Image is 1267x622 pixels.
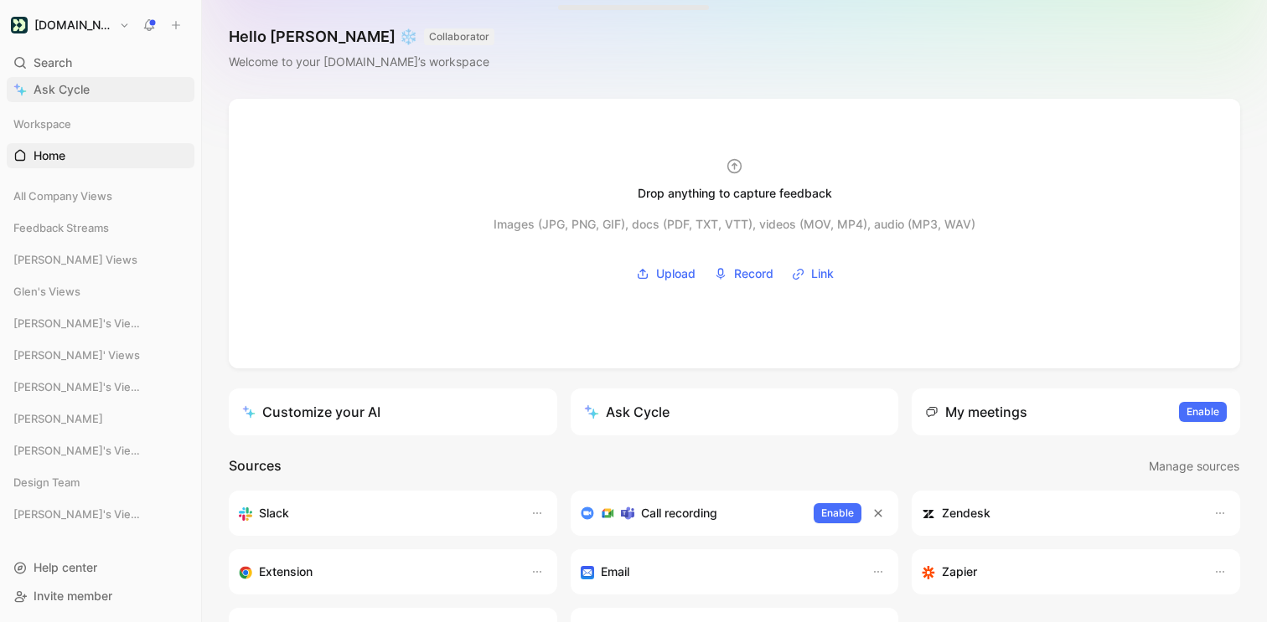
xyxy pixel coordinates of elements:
[7,50,194,75] div: Search
[13,251,137,268] span: [PERSON_NAME] Views
[13,474,80,491] span: Design Team
[7,279,194,309] div: Glen's Views
[571,388,899,435] button: Ask Cycle
[239,503,514,523] div: Sync your customers, send feedback and get updates in Slack
[13,219,109,236] span: Feedback Streams
[821,505,854,522] span: Enable
[734,264,773,284] span: Record
[656,264,696,284] span: Upload
[229,455,282,477] h2: Sources
[424,28,494,45] button: COLLABORATOR
[601,562,629,582] h3: Email
[13,116,71,132] span: Workspace
[7,183,194,213] div: All Company Views
[581,503,801,523] div: Record & transcribe meetings from Zoom, Meet & Teams.
[494,214,975,234] div: Images (JPG, PNG, GIF), docs (PDF, TXT, VTT), videos (MOV, MP4), audio (MP3, WAV)
[1149,456,1239,476] span: Manage sources
[13,188,112,204] span: All Company Views
[7,555,194,580] div: Help center
[13,506,144,522] span: [PERSON_NAME]'s Views
[1179,402,1227,422] button: Enable
[7,183,194,208] div: All Company Views
[7,406,194,436] div: [PERSON_NAME]
[7,13,134,37] button: Customer.io[DOMAIN_NAME]
[7,374,194,404] div: [PERSON_NAME]'s Views
[7,143,194,168] a: Home
[1187,404,1219,420] span: Enable
[13,410,103,427] span: [PERSON_NAME]
[13,347,140,363] span: [PERSON_NAME]' Views
[7,111,194,136] div: Workspace
[259,503,289,523] h3: Slack
[7,279,194,304] div: Glen's Views
[922,503,1197,523] div: Sync customers and create docs
[239,562,514,582] div: Capture feedback from anywhere on the web
[7,470,194,495] div: Design Team
[7,215,194,245] div: Feedback Streams
[1148,455,1240,477] button: Manage sources
[7,470,194,500] div: Design Team
[34,147,65,164] span: Home
[942,562,977,582] h3: Zapier
[34,589,112,603] span: Invite member
[922,562,1197,582] div: Capture feedback from thousands of sources with Zapier (survey results, recordings, sheets, etc).
[7,438,194,463] div: [PERSON_NAME]'s Views
[13,315,144,332] span: [PERSON_NAME]'s Views
[7,583,194,609] div: Invite member
[7,374,194,399] div: [PERSON_NAME]'s Views
[581,562,856,582] div: Forward emails to your feedback inbox
[229,27,494,47] h1: Hello [PERSON_NAME] ❄️
[13,442,144,459] span: [PERSON_NAME]'s Views
[7,501,194,532] div: [PERSON_NAME]'s Views
[229,388,557,435] a: Customize your AI
[34,18,112,33] h1: [DOMAIN_NAME]
[7,342,194,373] div: [PERSON_NAME]' Views
[7,342,194,368] div: [PERSON_NAME]' Views
[34,80,90,100] span: Ask Cycle
[786,261,840,286] button: Link
[7,438,194,468] div: [PERSON_NAME]'s Views
[7,501,194,527] div: [PERSON_NAME]'s Views
[641,503,717,523] h3: Call recording
[13,378,144,395] span: [PERSON_NAME]'s Views
[34,560,97,574] span: Help center
[34,53,72,73] span: Search
[7,215,194,240] div: Feedback Streams
[7,406,194,431] div: [PERSON_NAME]
[7,311,194,341] div: [PERSON_NAME]'s Views
[13,283,80,300] span: Glen's Views
[7,247,194,277] div: [PERSON_NAME] Views
[814,503,861,523] button: Enable
[942,503,990,523] h3: Zendesk
[925,402,1027,422] div: My meetings
[584,402,670,422] div: Ask Cycle
[638,183,832,203] div: Drop anything to capture feedback
[242,402,380,422] div: Customize your AI
[7,247,194,272] div: [PERSON_NAME] Views
[630,261,701,286] button: Upload
[259,562,313,582] h3: Extension
[708,261,779,286] button: Record
[7,77,194,102] a: Ask Cycle
[811,264,834,284] span: Link
[229,52,494,72] div: Welcome to your [DOMAIN_NAME]’s workspace
[11,17,28,33] img: Customer.io
[7,311,194,336] div: [PERSON_NAME]'s Views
